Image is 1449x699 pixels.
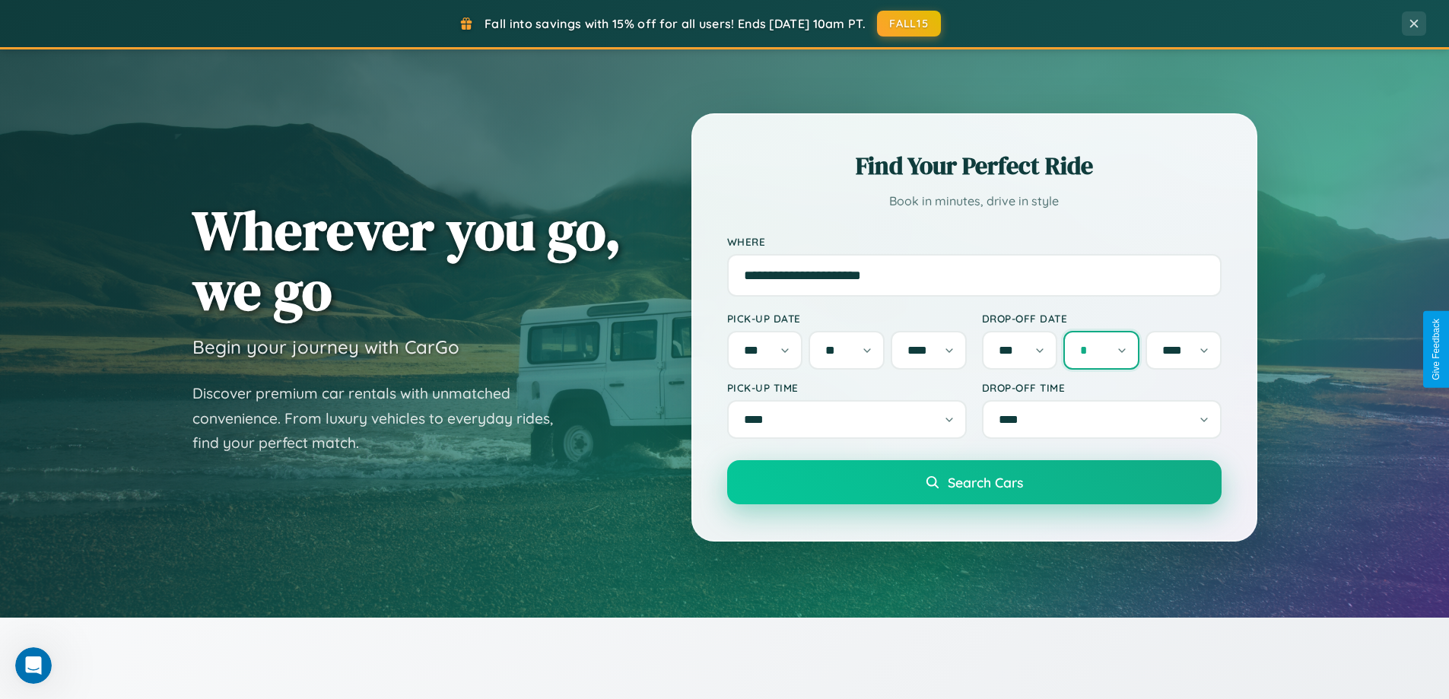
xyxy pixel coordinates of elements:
label: Where [727,235,1222,248]
h3: Begin your journey with CarGo [192,335,459,358]
h2: Find Your Perfect Ride [727,149,1222,183]
p: Book in minutes, drive in style [727,190,1222,212]
button: FALL15 [877,11,941,37]
iframe: Intercom live chat [15,647,52,684]
h1: Wherever you go, we go [192,200,621,320]
div: Give Feedback [1431,319,1441,380]
span: Fall into savings with 15% off for all users! Ends [DATE] 10am PT. [485,16,866,31]
label: Drop-off Date [982,312,1222,325]
span: Search Cars [948,474,1023,491]
label: Pick-up Date [727,312,967,325]
p: Discover premium car rentals with unmatched convenience. From luxury vehicles to everyday rides, ... [192,381,573,456]
button: Search Cars [727,460,1222,504]
label: Drop-off Time [982,381,1222,394]
label: Pick-up Time [727,381,967,394]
